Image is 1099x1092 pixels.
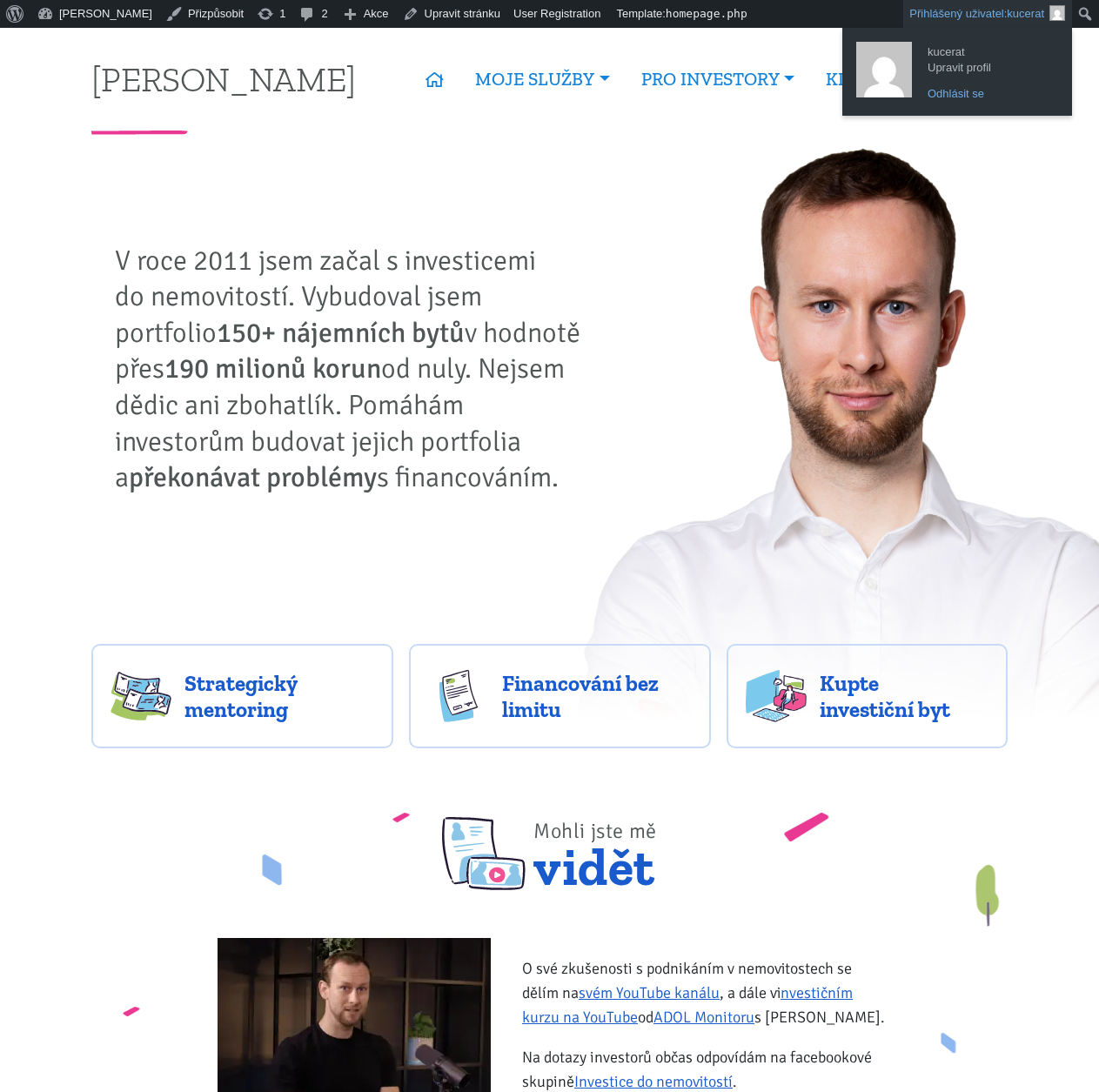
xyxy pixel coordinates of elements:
a: PRO INVESTORY [626,59,810,99]
span: Financování bez limitu [502,670,692,722]
span: homepage.php [666,7,747,20]
img: finance [428,670,489,722]
span: vidět [533,796,657,890]
a: Strategický mentoring [91,644,393,748]
a: Investice do nemovitostí [574,1072,733,1091]
strong: překonávat problémy [129,460,377,494]
a: Financování bez limitu [409,644,711,748]
a: [PERSON_NAME] [91,62,356,96]
span: Kupte investiční byt [820,670,988,722]
span: kucerat [1007,7,1044,20]
span: Mohli jste mě [533,818,657,844]
p: V roce 2011 jsem začal s investicemi do nemovitostí. Vybudoval jsem portfolio v hodnotě přes od n... [115,243,593,496]
a: svém YouTube kanálu [579,983,720,1002]
span: Strategický mentoring [184,670,374,722]
img: flats [746,670,807,722]
span: Upravit profil [928,54,1049,70]
a: Kupte investiční byt [727,644,1008,748]
a: MOJE SLUŽBY [459,59,625,99]
img: strategy [111,670,171,722]
a: KDO JSEM [810,59,929,99]
a: Odhlásit se [919,83,1058,105]
span: kucerat [928,38,1049,54]
p: O své zkušenosti s podnikáním v nemovitostech se dělím na , a dále v od s [PERSON_NAME]. [522,956,890,1029]
strong: 150+ nájemních bytů [217,316,465,350]
a: ADOL Monitoru [653,1008,754,1027]
ul: Přihlášený uživatel: kucerat [842,28,1072,116]
strong: 190 milionů korun [164,352,381,385]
